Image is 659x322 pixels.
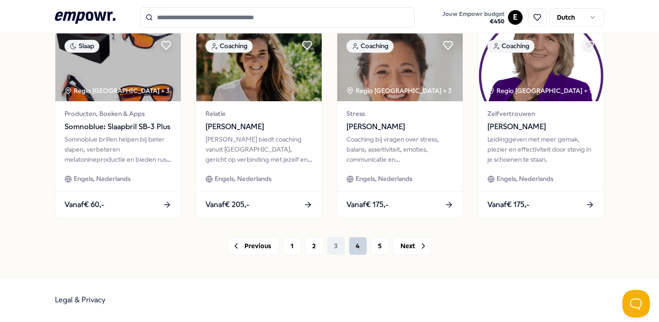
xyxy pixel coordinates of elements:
a: Legal & Privacy [55,295,106,304]
div: Coaching [487,40,535,53]
div: Somnoblue brillen helpen bij beter slapen, verbeteren melatonineproductie en bieden rust aan [MED... [65,134,172,165]
span: Jouw Empowr budget [443,11,504,18]
span: Vanaf € 175,- [487,199,529,211]
a: package imageCoachingRegio [GEOGRAPHIC_DATA] + 1Zelfvertrouwen[PERSON_NAME]Leidinggeven met meer ... [478,30,604,218]
span: Relatie [205,109,313,119]
div: Coaching [346,40,394,53]
button: Jouw Empowr budget€450 [441,9,506,27]
div: Regio [GEOGRAPHIC_DATA] + 3 [346,86,452,96]
a: package imageSlaapRegio [GEOGRAPHIC_DATA] + 3Producten, Boeken & AppsSomnoblue: Slaapbril SB-3 Pl... [55,30,181,218]
span: [PERSON_NAME] [487,121,594,133]
img: package image [55,31,181,102]
div: Leidinggeven met meer gemak, plezier en effectiviteit door stevig in je schoenen te staan. [487,134,594,165]
span: Stress [346,109,454,119]
img: package image [196,31,322,102]
div: Coaching bij vragen over stress, balans, assertiviteit, emoties, communicatie en loopbaanontwikke... [346,134,454,165]
span: Producten, Boeken & Apps [65,109,172,119]
div: Regio [GEOGRAPHIC_DATA] + 1 [487,86,592,96]
span: Vanaf € 60,- [65,199,104,211]
a: package imageCoachingRegio [GEOGRAPHIC_DATA] + 3Stress[PERSON_NAME]Coaching bij vragen over stres... [337,30,463,218]
img: package image [337,31,463,102]
span: Engels, Nederlands [215,174,271,184]
input: Search for products, categories or subcategories [140,7,415,27]
button: 5 [371,237,389,255]
img: package image [478,31,604,102]
div: [PERSON_NAME] biedt coaching vanuit [GEOGRAPHIC_DATA], gericht op verbinding met jezelf en andere... [205,134,313,165]
span: Engels, Nederlands [74,174,130,184]
span: Zelfvertrouwen [487,109,594,119]
button: 2 [305,237,323,255]
a: package imageCoachingRelatie[PERSON_NAME][PERSON_NAME] biedt coaching vanuit [GEOGRAPHIC_DATA], g... [196,30,322,218]
div: Slaap [65,40,99,53]
button: Next [393,237,432,255]
span: Vanaf € 205,- [205,199,249,211]
a: Jouw Empowr budget€450 [439,8,508,27]
button: 1 [283,237,301,255]
span: Vanaf € 175,- [346,199,389,211]
button: 4 [349,237,367,255]
span: Somnoblue: Slaapbril SB-3 Plus [65,121,172,133]
span: [PERSON_NAME] [346,121,454,133]
span: Engels, Nederlands [356,174,412,184]
iframe: Help Scout Beacon - Open [622,290,650,317]
span: [PERSON_NAME] [205,121,313,133]
div: Regio [GEOGRAPHIC_DATA] + 3 [65,86,170,96]
button: Previous [227,237,279,255]
span: Engels, Nederlands [497,174,553,184]
div: Coaching [205,40,253,53]
span: € 450 [443,18,504,25]
button: E [508,10,523,25]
